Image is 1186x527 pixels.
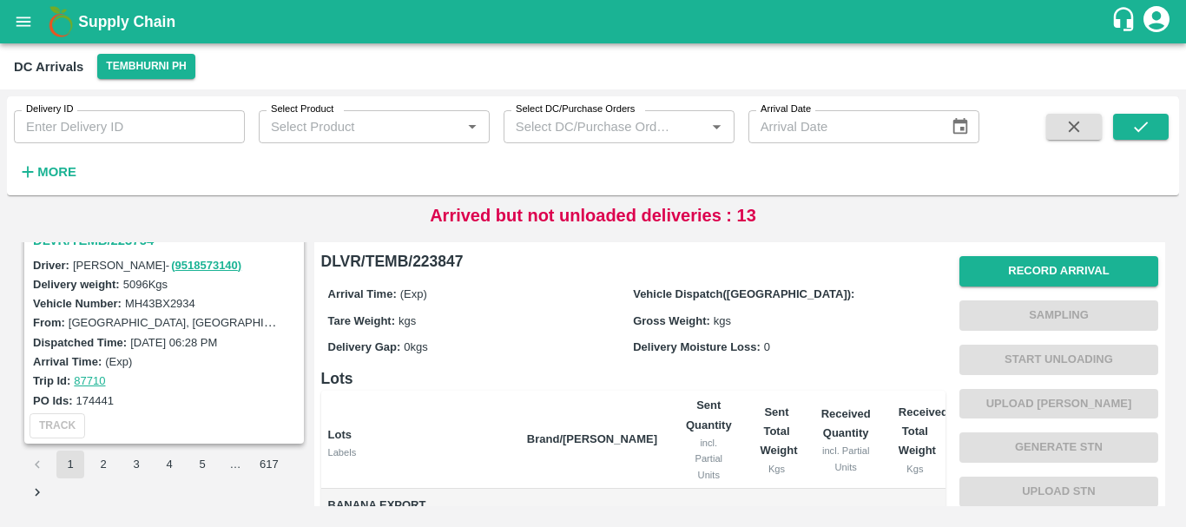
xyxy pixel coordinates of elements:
div: … [221,457,249,473]
span: 0 kgs [404,340,427,353]
nav: pagination navigation [21,451,307,506]
b: Received Total Weight [899,405,948,458]
button: Record Arrival [959,256,1158,287]
div: incl. Partial Units [820,443,870,475]
b: Lots [328,428,352,441]
button: Go to page 4 [155,451,183,478]
label: [GEOGRAPHIC_DATA], [GEOGRAPHIC_DATA], [GEOGRAPHIC_DATA], [GEOGRAPHIC_DATA], [GEOGRAPHIC_DATA] [69,315,682,329]
div: incl. Partial Units [685,435,732,483]
button: open drawer [3,2,43,42]
button: More [14,157,81,187]
label: Select DC/Purchase Orders [516,102,635,116]
h6: Lots [321,366,946,391]
div: Labels [328,445,513,460]
label: Dispatched Time: [33,336,127,349]
div: Kgs [899,461,932,477]
button: Select DC [97,54,194,79]
button: Go to page 5 [188,451,216,478]
b: Sent Quantity [686,399,732,431]
b: Supply Chain [78,13,175,30]
span: [PERSON_NAME] - [73,259,243,272]
span: 0 [764,340,770,353]
label: Select Product [271,102,333,116]
span: kgs [714,314,731,327]
input: Select Product [264,115,456,138]
label: Delivery Moisture Loss: [633,340,761,353]
p: Arrived but not unloaded deliveries : 13 [430,202,756,228]
label: 174441 [76,394,114,407]
button: Go to next page [23,478,51,506]
b: Received Quantity [821,407,871,439]
label: Delivery Gap: [328,340,401,353]
strong: More [37,165,76,179]
label: Delivery ID [26,102,73,116]
label: MH43BX2934 [125,297,195,310]
label: [DATE] 06:28 PM [130,336,217,349]
label: Arrival Time: [328,287,397,300]
button: page 1 [56,451,84,478]
button: Open [705,115,728,138]
span: kgs [399,314,416,327]
button: Go to page 2 [89,451,117,478]
label: 5096 Kgs [123,278,168,291]
img: logo [43,4,78,39]
div: customer-support [1110,6,1141,37]
label: Delivery weight: [33,278,120,291]
label: Driver: [33,259,69,272]
label: Arrival Time: [33,355,102,368]
label: From: [33,316,65,329]
label: Tare Weight: [328,314,396,327]
label: Vehicle Number: [33,297,122,310]
input: Enter Delivery ID [14,110,245,143]
input: Arrival Date [748,110,938,143]
b: Brand/[PERSON_NAME] [527,432,657,445]
input: Select DC/Purchase Orders [509,115,678,138]
a: (9518573140) [171,259,241,272]
button: Go to page 3 [122,451,150,478]
span: Banana Export [328,496,513,516]
label: Arrival Date [761,102,811,116]
div: DC Arrivals [14,56,83,78]
label: Gross Weight: [633,314,710,327]
span: (Exp) [400,287,427,300]
h6: DLVR/TEMB/223847 [321,249,946,273]
button: Go to page 617 [254,451,284,478]
label: Trip Id: [33,374,70,387]
label: PO Ids: [33,394,73,407]
a: 87710 [74,374,105,387]
a: Supply Chain [78,10,1110,34]
div: Kgs [760,461,793,477]
b: Sent Total Weight [760,405,797,458]
label: Vehicle Dispatch([GEOGRAPHIC_DATA]): [633,287,854,300]
button: Open [461,115,484,138]
div: account of current user [1141,3,1172,40]
button: Choose date [944,110,977,143]
label: (Exp) [105,355,132,368]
